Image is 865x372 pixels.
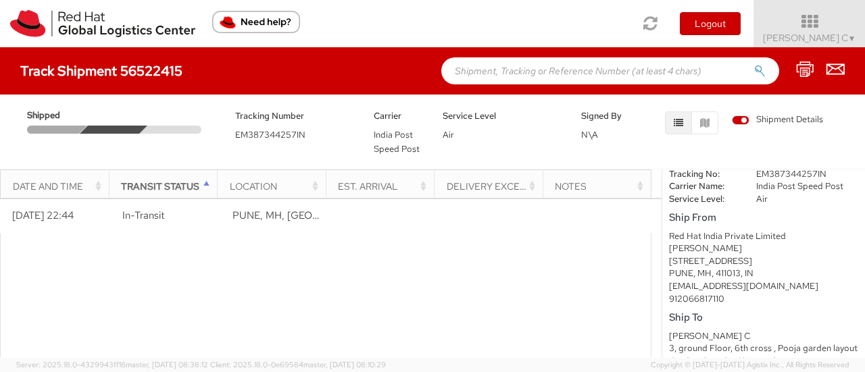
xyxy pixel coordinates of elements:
[443,111,561,121] h5: Service Level
[732,113,823,128] label: Shipment Details
[669,255,858,268] div: [STREET_ADDRESS]
[732,113,823,126] span: Shipment Details
[763,32,856,44] span: [PERSON_NAME] C
[555,180,647,193] div: Notes
[441,57,779,84] input: Shipment, Tracking or Reference Number (at least 4 chars)
[581,129,598,140] span: N\A
[122,209,165,222] span: In-Transit
[235,129,305,140] span: EM387344257IN
[303,360,386,369] span: master, [DATE] 08:10:29
[669,293,858,306] div: 912066817110
[27,109,85,122] span: Shipped
[848,33,856,44] span: ▼
[10,10,195,37] img: rh-logistics-00dfa346123c4ec078e1.svg
[235,111,353,121] h5: Tracking Number
[443,129,454,140] span: Air
[659,193,746,206] dt: Service Level:
[669,330,858,343] div: [PERSON_NAME] C
[232,209,391,222] span: PUNE, MH, IN
[121,180,213,193] div: Transit Status
[669,312,858,323] h5: Ship To
[20,63,182,78] h4: Track Shipment 56522415
[13,180,105,193] div: Date and Time
[669,280,858,293] div: [EMAIL_ADDRESS][DOMAIN_NAME]
[212,11,300,33] button: Need help?
[447,180,539,193] div: Delivery Exception
[374,111,423,121] h5: Carrier
[659,168,746,181] dt: Tracking No:
[669,342,858,367] div: 3, ground Floor, 6th cross , Pooja garden layout dead end road K Chansandra
[374,129,420,155] span: India Post Speed Post
[669,230,858,255] div: Red Hat India Private Limited [PERSON_NAME]
[338,180,430,193] div: Est. Arrival
[581,111,631,121] h5: Signed By
[16,360,208,369] span: Server: 2025.18.0-4329943ff18
[651,360,849,371] span: Copyright © [DATE]-[DATE] Agistix Inc., All Rights Reserved
[669,212,858,223] h5: Ship From
[210,360,386,369] span: Client: 2025.18.0-0e69584
[659,180,746,193] dt: Carrier Name:
[126,360,208,369] span: master, [DATE] 08:38:12
[680,12,741,35] button: Logout
[230,180,322,193] div: Location
[669,267,858,280] div: PUNE, MH, 411013, IN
